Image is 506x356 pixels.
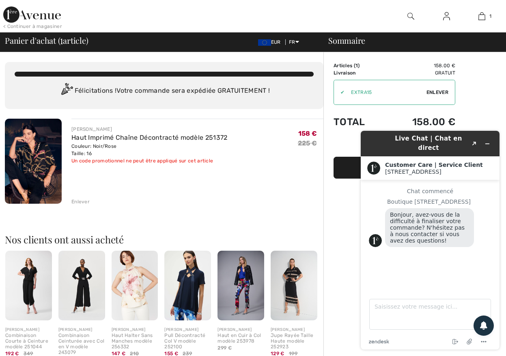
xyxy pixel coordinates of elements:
[407,11,414,21] img: recherche
[71,157,228,164] div: Un code promotionnel ne peut être appliqué sur cet article
[334,136,455,154] iframe: PayPal
[478,11,485,21] img: Mon panier
[58,327,105,333] div: [PERSON_NAME]
[334,108,385,136] td: Total
[3,6,61,23] img: 1ère Avenue
[15,83,314,99] div: Félicitations ! Votre commande sera expédiée GRATUITEMENT !
[354,124,506,356] iframe: Trouvez des informations supplémentaires ici
[385,69,455,77] td: Gratuit
[289,39,299,45] span: FR
[334,89,345,96] div: ✔
[60,34,63,45] span: 1
[334,69,385,77] td: Livraison
[426,89,448,96] span: Enlever
[298,139,317,147] s: 225 €
[5,36,88,45] span: Panier d'achat ( article)
[112,251,158,320] img: Haut Halter Sans Manches modèle 256332
[5,327,52,333] div: [PERSON_NAME]
[71,143,228,157] div: Couleur: Noir/Rose Taille: 16
[258,39,284,45] span: EUR
[164,333,211,350] div: Pull Décontracté Col V modèle 252100
[217,333,264,344] div: Haut en Cuir à Col modèle 253978
[58,251,105,320] img: Combinaison Ceinturée avec Col en V modèle 243079
[3,23,62,30] div: < Continuer à magasiner
[385,62,455,69] td: 158.00 €
[71,126,228,133] div: [PERSON_NAME]
[489,13,491,20] span: 1
[71,134,228,141] a: Haut Imprimé Chaîne Décontracté modèle 251372
[58,83,75,99] img: Congratulation2.svg
[5,119,62,204] img: Haut Imprimé Chaîne Décontracté modèle 251372
[217,327,264,333] div: [PERSON_NAME]
[345,80,426,104] input: Code promo
[217,251,264,320] img: Haut en Cuir à Col modèle 253978
[319,36,501,45] div: Sommaire
[271,251,317,320] img: Jupe Rayée Taille Haute modèle 252923
[112,333,158,350] div: Haut Halter Sans Manches modèle 256332
[258,39,271,46] img: Euro
[5,234,323,244] h2: Nos clients ont aussi acheté
[298,130,317,137] span: 158 €
[5,251,52,320] img: Combinaison Courte à Ceinture modèle 251044
[58,333,105,355] div: Combinaison Ceinturée avec Col en V modèle 243079
[164,251,211,320] img: Pull Décontracté Col V modèle 252100
[385,108,455,136] td: 158.00 €
[443,11,450,21] img: Mes infos
[334,62,385,69] td: Articles ( )
[5,333,52,350] div: Combinaison Courte à Ceinture modèle 251044
[271,333,317,350] div: Jupe Rayée Taille Haute modèle 252923
[217,345,232,351] span: 299 €
[334,157,455,179] button: Passer à la caisse
[355,63,358,68] span: 1
[437,11,456,21] a: Se connecter
[465,11,499,21] a: 1
[271,327,317,333] div: [PERSON_NAME]
[18,6,34,13] span: Chat
[164,327,211,333] div: [PERSON_NAME]
[71,198,90,205] div: Enlever
[112,327,158,333] div: [PERSON_NAME]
